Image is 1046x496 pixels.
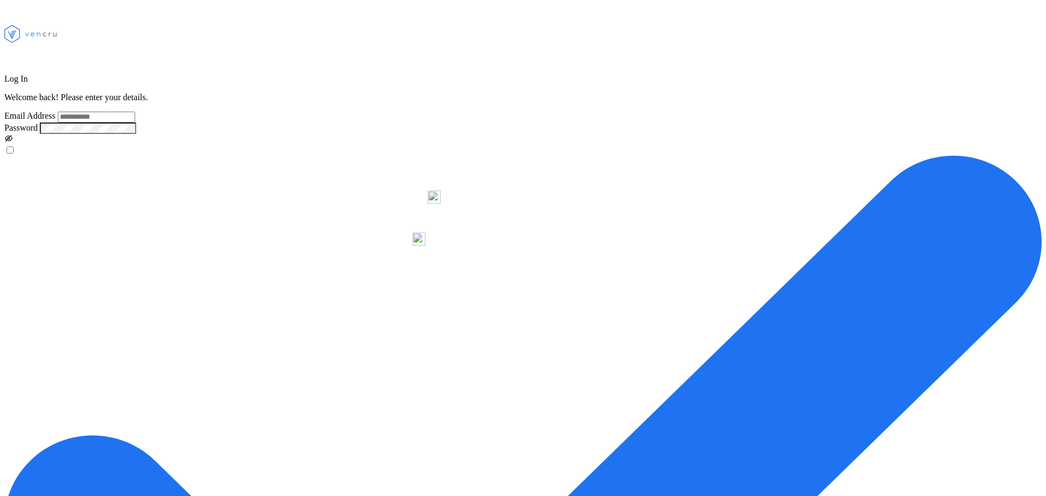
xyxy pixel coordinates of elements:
label: Password [4,123,40,132]
p: Log In [4,74,1042,84]
img: npw-badge-icon-locked.svg [412,232,425,246]
img: vencru logo [4,4,59,63]
p: Welcome back! Please enter your details. [4,93,1042,102]
img: npw-badge-icon-locked.svg [428,191,441,204]
label: Email Address [4,111,58,120]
